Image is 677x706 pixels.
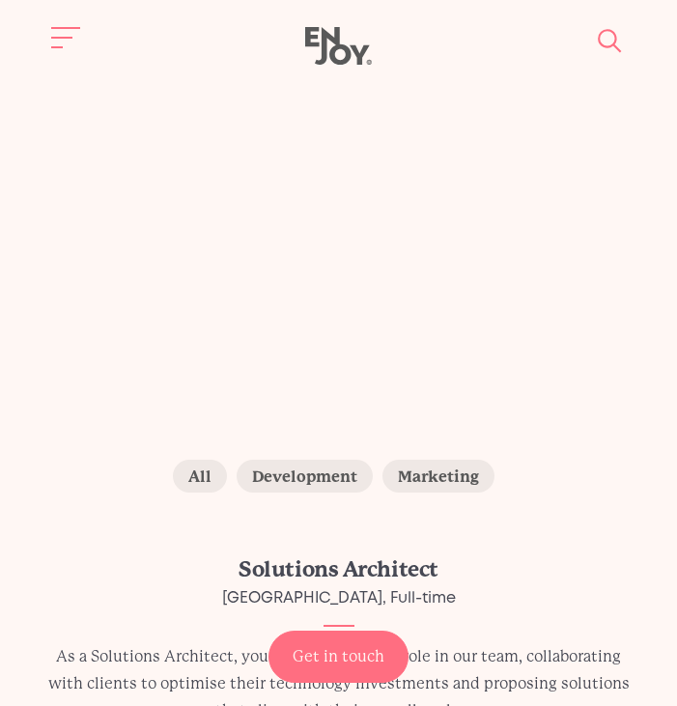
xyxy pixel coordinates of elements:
[382,460,494,493] label: Marketing
[268,631,409,683] a: Get in touch
[237,460,373,493] label: Development
[46,17,87,58] button: Site navigation
[46,585,631,612] div: [GEOGRAPHIC_DATA], Full-time
[173,460,227,493] label: All
[46,554,631,585] h2: Solutions Architect
[590,20,631,61] button: Site search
